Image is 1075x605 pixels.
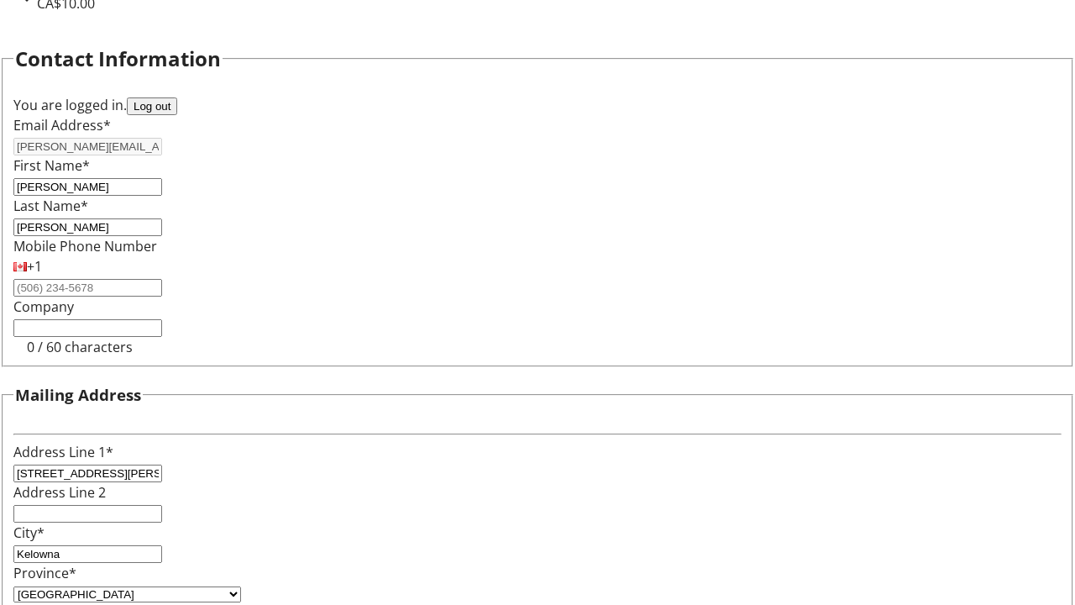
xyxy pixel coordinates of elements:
div: You are logged in. [13,95,1062,115]
h3: Mailing Address [15,383,141,407]
label: Address Line 1* [13,443,113,461]
label: City* [13,523,45,542]
input: (506) 234-5678 [13,279,162,297]
label: Address Line 2 [13,483,106,502]
label: Last Name* [13,197,88,215]
tr-character-limit: 0 / 60 characters [27,338,133,356]
input: Address [13,465,162,482]
button: Log out [127,97,177,115]
label: Province* [13,564,76,582]
label: Mobile Phone Number [13,237,157,255]
label: Company [13,297,74,316]
label: Email Address* [13,116,111,134]
h2: Contact Information [15,44,221,74]
label: First Name* [13,156,90,175]
input: City [13,545,162,563]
